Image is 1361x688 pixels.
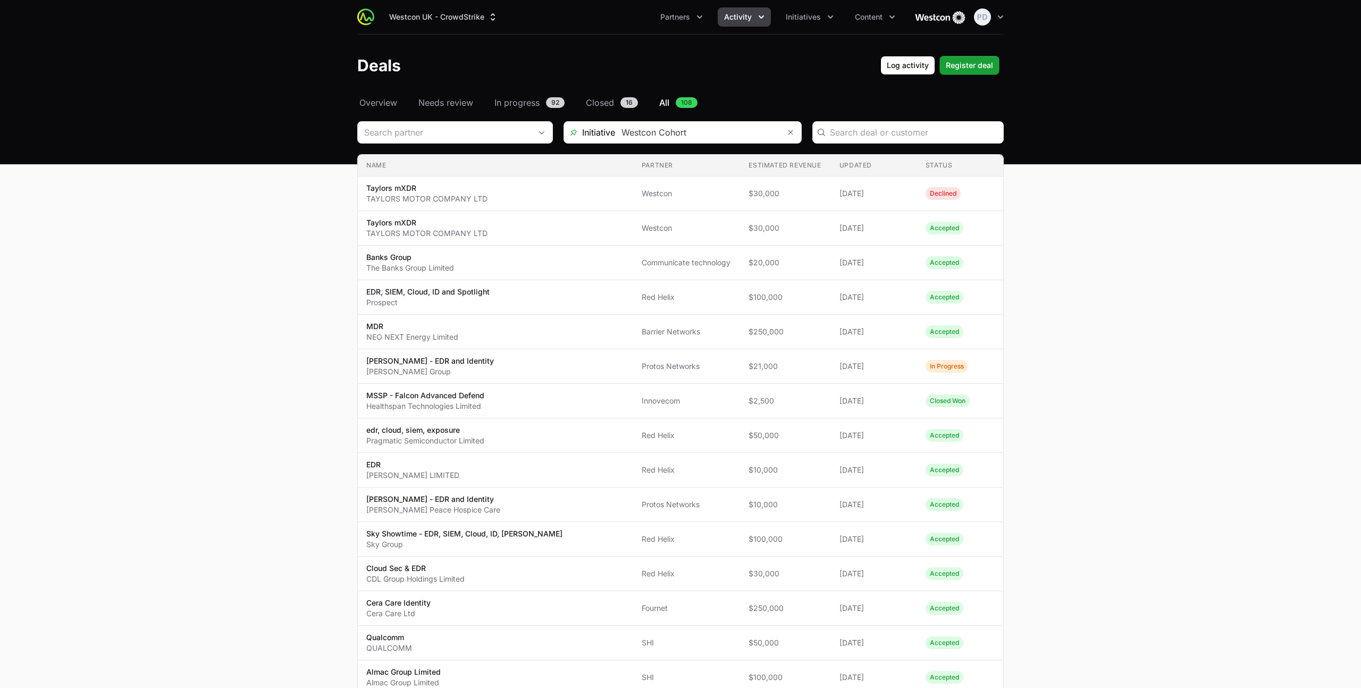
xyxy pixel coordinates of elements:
[642,396,732,406] span: Innovecom
[564,126,615,139] span: Initiative
[584,96,640,109] a: Closed16
[855,12,883,22] span: Content
[724,12,752,22] span: Activity
[642,534,732,544] span: Red Helix
[366,425,484,435] p: edr, cloud, siem, exposure
[839,465,909,475] span: [DATE]
[642,361,732,372] span: Protos Networks
[718,7,771,27] div: Activity menu
[749,499,822,510] span: $10,000
[839,326,909,337] span: [DATE]
[749,292,822,303] span: $100,000
[939,56,999,75] button: Register deal
[366,505,500,515] p: [PERSON_NAME] Peace Hospice Care
[366,470,459,481] p: [PERSON_NAME] LIMITED
[749,637,822,648] span: $50,000
[366,643,412,653] p: QUALCOMM
[880,56,999,75] div: Primary actions
[642,637,732,648] span: SHI
[642,257,732,268] span: Communicate technology
[366,366,494,377] p: [PERSON_NAME] Group
[374,7,902,27] div: Main navigation
[366,459,459,470] p: EDR
[366,287,490,297] p: EDR, SIEM, Cloud, ID and Spotlight
[366,494,500,505] p: [PERSON_NAME] - EDR and Identity
[366,321,458,332] p: MDR
[546,97,565,108] span: 92
[642,499,732,510] span: Protos Networks
[357,56,401,75] h1: Deals
[839,292,909,303] span: [DATE]
[366,598,431,608] p: Cera Care Identity
[492,96,567,109] a: In progress92
[366,401,484,412] p: Healthspan Technologies Limited
[780,122,801,143] button: Remove
[357,9,374,26] img: ActivitySource
[839,534,909,544] span: [DATE]
[848,7,902,27] div: Content menu
[366,632,412,643] p: Qualcomm
[779,7,840,27] button: Initiatives
[383,7,505,27] button: Westcon UK - CrowdStrike
[642,465,732,475] span: Red Helix
[839,568,909,579] span: [DATE]
[418,96,473,109] span: Needs review
[839,499,909,510] span: [DATE]
[749,361,822,372] span: $21,000
[358,122,531,143] input: Search partner
[642,188,732,199] span: Westcon
[531,122,552,143] div: Open
[366,183,488,194] p: Taylors mXDR
[586,96,614,109] span: Closed
[659,96,669,109] span: All
[615,122,780,143] input: Search initiatives
[366,217,488,228] p: Taylors mXDR
[366,539,562,550] p: Sky Group
[718,7,771,27] button: Activity
[366,574,465,584] p: CDL Group Holdings Limited
[366,390,484,401] p: MSSP - Falcon Advanced Defend
[839,361,909,372] span: [DATE]
[779,7,840,27] div: Initiatives menu
[366,228,488,239] p: TAYLORS MOTOR COMPANY LTD
[917,155,1003,177] th: Status
[366,563,465,574] p: Cloud Sec & EDR
[740,155,830,177] th: Estimated revenue
[749,568,822,579] span: $30,000
[839,223,909,233] span: [DATE]
[749,326,822,337] span: $250,000
[620,97,638,108] span: 16
[357,96,399,109] a: Overview
[749,188,822,199] span: $30,000
[749,223,822,233] span: $30,000
[839,396,909,406] span: [DATE]
[657,96,700,109] a: All108
[660,12,690,22] span: Partners
[642,672,732,683] span: SHI
[366,677,441,688] p: Almac Group Limited
[366,528,562,539] p: Sky Showtime - EDR, SIEM, Cloud, ID, [PERSON_NAME]
[366,667,441,677] p: Almac Group Limited
[749,257,822,268] span: $20,000
[786,12,821,22] span: Initiatives
[676,97,698,108] span: 108
[366,332,458,342] p: NEO NEXT Energy Limited
[749,603,822,614] span: $250,000
[839,672,909,683] span: [DATE]
[642,223,732,233] span: Westcon
[642,430,732,441] span: Red Helix
[642,568,732,579] span: Red Helix
[974,9,991,26] img: Payam Dinarvand
[839,603,909,614] span: [DATE]
[749,672,822,683] span: $100,000
[831,155,917,177] th: Updated
[357,96,1004,109] nav: Deals navigation
[366,194,488,204] p: TAYLORS MOTOR COMPANY LTD
[839,637,909,648] span: [DATE]
[642,603,732,614] span: Fournet
[654,7,709,27] div: Partners menu
[749,465,822,475] span: $10,000
[366,608,431,619] p: Cera Care Ltd
[946,59,993,72] span: Register deal
[494,96,540,109] span: In progress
